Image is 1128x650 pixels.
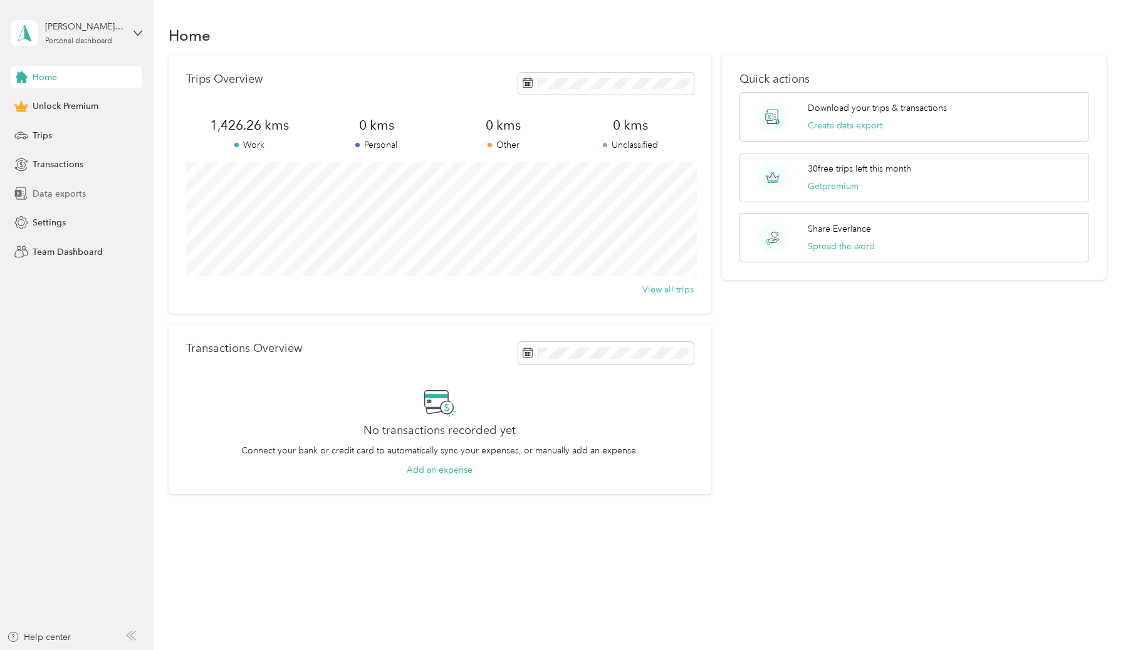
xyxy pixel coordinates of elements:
span: Trips [33,129,52,142]
h1: Home [169,29,211,42]
button: Create data export [808,119,882,132]
p: Trips Overview [186,73,263,86]
p: Quick actions [739,73,1089,86]
span: Unlock Premium [33,100,98,113]
span: Data exports [33,187,86,200]
p: Other [440,138,567,152]
p: Share Everlance [808,222,871,235]
button: View all trips [642,283,694,296]
span: Home [33,71,57,84]
p: Personal [313,138,440,152]
p: Unclassified [567,138,693,152]
p: Transactions Overview [186,342,302,355]
button: Getpremium [808,180,859,193]
h2: No transactions recorded yet [363,424,516,437]
span: Team Dashboard [33,245,103,259]
button: Spread the word [808,240,875,253]
p: Work [186,138,313,152]
span: Settings [33,216,66,229]
span: Transactions [33,158,83,171]
button: Help center [7,631,71,644]
p: Connect your bank or credit card to automatically sync your expenses, or manually add an expense. [241,444,639,457]
p: 30 free trips left this month [808,162,911,175]
span: 0 kms [567,116,693,134]
span: 0 kms [313,116,440,134]
div: Personal dashboard [45,38,112,45]
div: [PERSON_NAME] Boukind [45,20,123,33]
p: Download your trips & transactions [808,101,947,115]
iframe: Everlance-gr Chat Button Frame [1058,580,1128,650]
span: 1,426.26 kms [186,116,313,134]
button: Add an expense [407,463,473,477]
span: 0 kms [440,116,567,134]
